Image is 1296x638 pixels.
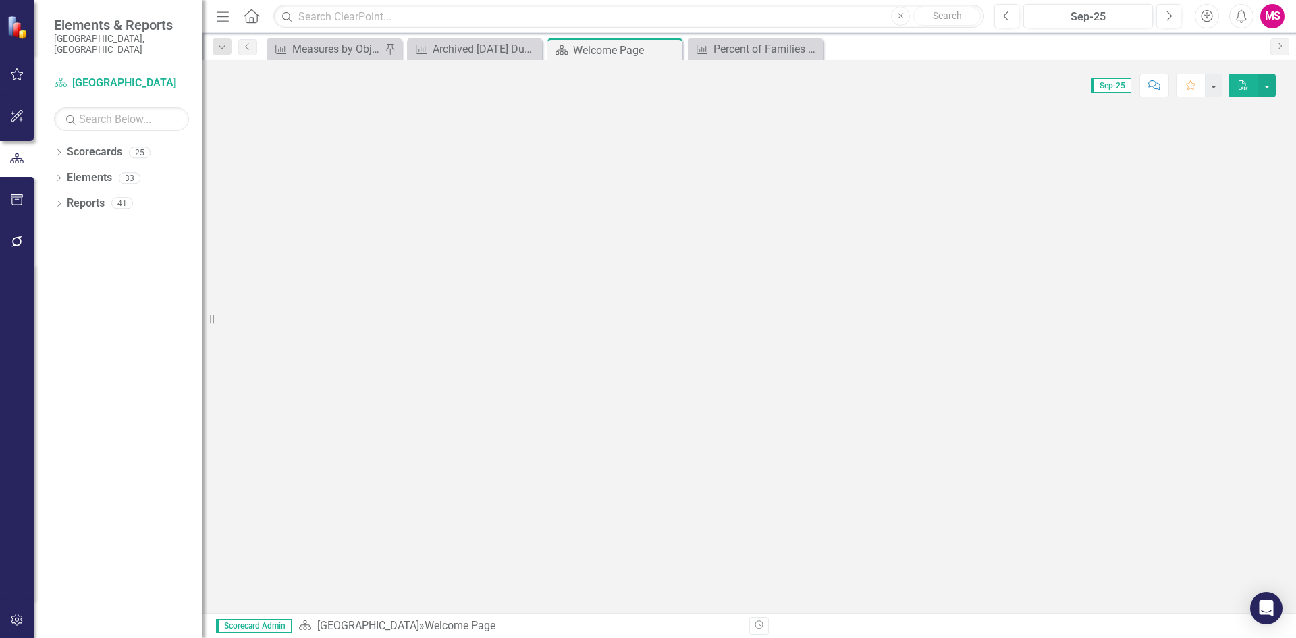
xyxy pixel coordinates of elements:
div: Welcome Page [425,619,495,632]
input: Search ClearPoint... [273,5,984,28]
span: Search [933,10,962,21]
div: 33 [119,172,140,184]
a: Archived [DATE] Due to Program Transition - Percent of Families Referred to the NLP Child Intake ... [410,41,539,57]
div: » [298,618,739,634]
a: Percent of Families Referred to the NLP Child Intake Program That Participate In an Initial Nurse... [691,41,819,57]
div: 25 [129,147,151,158]
a: Scorecards [67,144,122,160]
a: Reports [67,196,105,211]
a: [GEOGRAPHIC_DATA] [317,619,419,632]
button: MS [1260,4,1285,28]
div: Welcome Page [573,42,679,59]
span: Scorecard Admin [216,619,292,633]
a: Measures by Objective [270,41,381,57]
span: Elements & Reports [54,17,189,33]
div: Sep-25 [1028,9,1148,25]
input: Search Below... [54,107,189,131]
div: Measures by Objective [292,41,381,57]
img: ClearPoint Strategy [7,15,31,39]
div: Open Intercom Messenger [1250,592,1282,624]
div: 41 [111,198,133,209]
div: Archived [DATE] Due to Program Transition - Percent of Families Referred to the NLP Child Intake ... [433,41,539,57]
a: [GEOGRAPHIC_DATA] [54,76,189,91]
button: Sep-25 [1023,4,1153,28]
span: Sep-25 [1091,78,1131,93]
div: Percent of Families Referred to the NLP Child Intake Program That Participate In an Initial Nurse... [713,41,819,57]
button: Search [913,7,981,26]
a: Elements [67,170,112,186]
small: [GEOGRAPHIC_DATA], [GEOGRAPHIC_DATA] [54,33,189,55]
